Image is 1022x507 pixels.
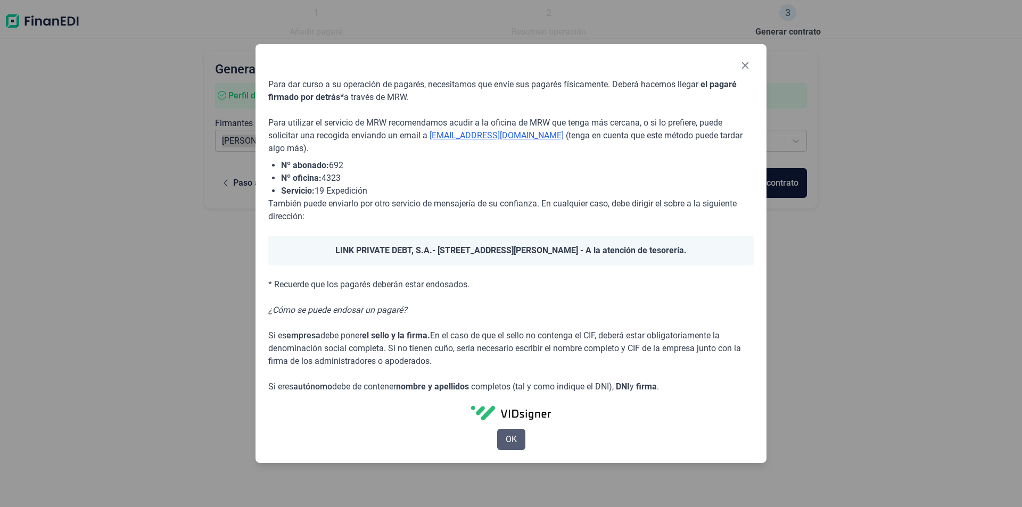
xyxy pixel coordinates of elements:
[506,433,517,446] span: OK
[286,330,320,340] span: empresa
[268,197,754,223] p: También puede enviarlo por otro servicio de mensajería de su confianza. En cualquier caso, debe d...
[293,381,332,392] span: autónomo
[430,130,564,140] a: [EMAIL_ADDRESS][DOMAIN_NAME]
[737,57,754,74] button: Close
[268,236,754,265] div: - [STREET_ADDRESS][PERSON_NAME] - A la atención de tesorería.
[281,186,315,196] span: Servicio:
[281,160,329,170] span: Nº abonado:
[471,406,551,420] img: vidSignerLogo
[268,117,754,155] p: Para utilizar el servicio de MRW recomendamos acudir a la oficina de MRW que tenga más cercana, o...
[268,380,754,393] p: Si eres debe de contener completos (tal y como indique el DNI), y .
[636,381,657,392] span: firma
[616,381,630,392] span: DNI
[362,330,430,340] span: el sello y la firma.
[268,329,754,368] p: Si es debe poner En el caso de que el sello no contenga el CIF, deberá estar obligatoriamente la ...
[281,159,754,172] li: 692
[268,304,754,317] p: ¿Cómo se puede endosar un pagaré?
[396,381,469,392] span: nombre y apellidos
[281,185,754,197] li: 19 Expedición
[268,278,754,291] p: * Recuerde que los pagarés deberán estar endosados.
[281,172,754,185] li: 4323
[497,429,525,450] button: OK
[281,173,322,183] span: Nº oficina:
[268,78,754,104] p: Para dar curso a su operación de pagarés, necesitamos que envíe sus pagarés físicamente. Deberá h...
[335,245,432,255] span: LINK PRIVATE DEBT, S.A.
